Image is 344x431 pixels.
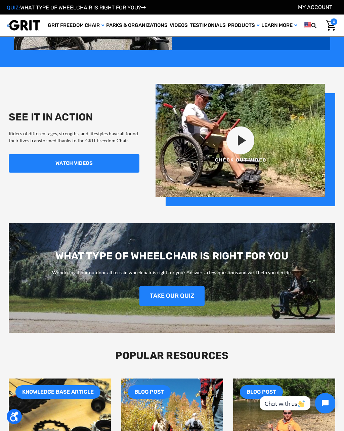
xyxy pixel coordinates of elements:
a: Learn More [260,15,298,36]
a: Videos [169,15,189,36]
iframe: Tidio Chat [252,388,341,419]
span: BLOG POST [128,386,171,399]
a: Cart with 0 items [324,19,337,33]
span: QUIZ: [7,4,20,11]
p: Riders of different ages, strengths, and lifestyles have all found their lives transformed thanks... [9,130,139,144]
img: GRIT All-Terrain Wheelchair and Mobility Equipment [7,20,40,31]
h2: WHAT TYPE OF WHEELCHAIR IS RIGHT FOR YOU [9,250,336,262]
h2: SEE IT IN ACTION [9,111,139,123]
a: Products [227,15,260,36]
a: Testimonials [189,15,227,36]
span: BLOG POST [240,386,283,399]
span: KNOWLEDGE BASE ARTICLE [15,386,100,399]
a: TAKE OUR QUIZ [139,286,205,306]
span: Phone Number [154,28,190,34]
a: WATCH VIDEOS [9,154,139,173]
p: Wondering if our outdoor all terrain wheelchair is right for you? Answers a few questions and we'... [9,269,336,276]
a: QUIZ:WHAT TYPE OF WHEELCHAIR IS RIGHT FOR YOU? [7,4,146,11]
img: group-120-2x.png [156,84,335,207]
img: Cart [326,21,336,31]
a: Account [298,4,332,10]
span: 0 [331,19,337,25]
img: us.png [304,21,311,30]
a: GRIT Freedom Chair [47,15,105,36]
input: Search [321,19,324,33]
a: Parks & Organizations [105,15,169,36]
